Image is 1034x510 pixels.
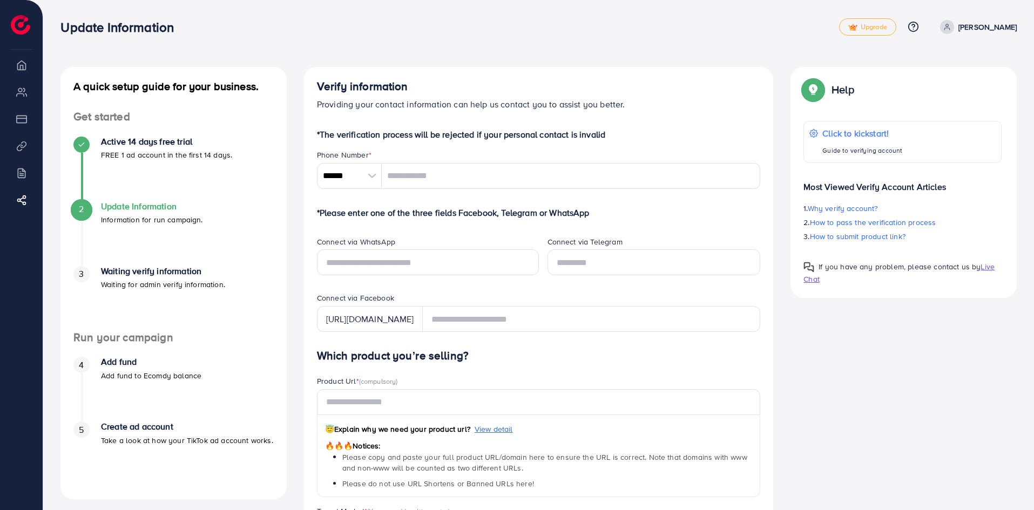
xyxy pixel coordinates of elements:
[101,137,232,147] h4: Active 14 days free trial
[60,201,287,266] li: Update Information
[60,266,287,331] li: Waiting verify information
[60,80,287,93] h4: A quick setup guide for your business.
[803,172,1002,193] p: Most Viewed Verify Account Articles
[848,23,887,31] span: Upgrade
[60,110,287,124] h4: Get started
[548,236,623,247] label: Connect via Telegram
[810,231,905,242] span: How to submit product link?
[60,421,287,486] li: Create ad account
[317,293,394,303] label: Connect via Facebook
[317,206,761,219] p: *Please enter one of the three fields Facebook, Telegram or WhatsApp
[359,376,398,386] span: (compulsory)
[11,15,30,35] img: logo
[317,80,761,93] h4: Verify information
[60,331,287,344] h4: Run your campaign
[60,19,183,35] h3: Update Information
[342,452,747,473] span: Please copy and paste your full product URL/domain here to ensure the URL is correct. Note that d...
[101,148,232,161] p: FREE 1 ad account in the first 14 days.
[848,24,857,31] img: tick
[317,376,398,386] label: Product Url
[325,424,470,434] span: Explain why we need your product url?
[808,203,878,214] span: Why verify account?
[79,359,84,371] span: 4
[101,369,201,382] p: Add fund to Ecomdy balance
[101,213,203,226] p: Information for run campaign.
[810,217,936,228] span: How to pass the verification process
[60,357,287,421] li: Add fund
[101,434,273,447] p: Take a look at how your TikTok ad account works.
[832,83,854,96] p: Help
[79,424,84,436] span: 5
[101,357,201,367] h4: Add fund
[803,230,1002,243] p: 3.
[936,20,1017,34] a: [PERSON_NAME]
[317,306,423,332] div: [URL][DOMAIN_NAME]
[803,202,1002,215] p: 1.
[958,21,1017,33] p: [PERSON_NAME]
[803,80,823,99] img: Popup guide
[79,203,84,215] span: 2
[325,424,334,434] span: 😇
[79,268,84,280] span: 3
[101,201,203,212] h4: Update Information
[822,144,902,157] p: Guide to verifying account
[60,137,287,201] li: Active 14 days free trial
[317,149,371,160] label: Phone Number
[342,478,534,489] span: Please do not use URL Shortens or Banned URLs here!
[101,266,225,276] h4: Waiting verify information
[317,236,395,247] label: Connect via WhatsApp
[101,421,273,432] h4: Create ad account
[803,262,814,273] img: Popup guide
[819,261,981,272] span: If you have any problem, please contact us by
[839,18,896,36] a: tickUpgrade
[325,440,381,451] span: Notices:
[803,216,1002,229] p: 2.
[317,349,761,363] h4: Which product you’re selling?
[822,127,902,140] p: Click to kickstart!
[325,440,353,451] span: 🔥🔥🔥
[317,128,761,141] p: *The verification process will be rejected if your personal contact is invalid
[101,278,225,291] p: Waiting for admin verify information.
[317,98,761,111] p: Providing your contact information can help us contact you to assist you better.
[475,424,513,434] span: View detail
